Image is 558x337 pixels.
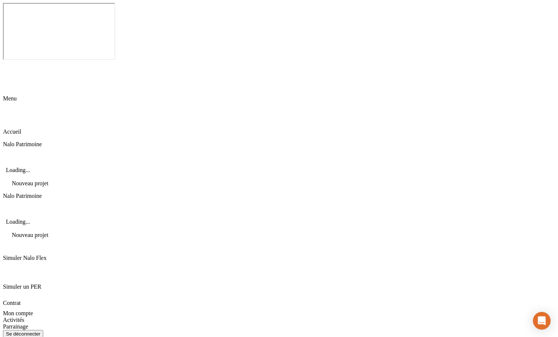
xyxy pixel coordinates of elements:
[3,238,555,261] div: Simuler Nalo Flex
[3,323,28,330] span: Parrainage
[6,167,30,173] span: Loading...
[3,228,555,238] div: Nouveau projet
[3,267,555,290] div: Simuler un PER
[533,312,551,330] div: Open Intercom Messenger
[12,180,48,186] span: Nouveau projet
[3,300,21,306] span: Contrat
[3,95,17,102] span: Menu
[3,112,555,135] div: Accueil
[3,141,555,148] p: Nalo Patrimoine
[12,232,48,238] span: Nouveau projet
[3,176,555,187] div: Nouveau projet
[6,219,30,225] span: Loading...
[3,255,555,261] p: Simuler Nalo Flex
[3,310,33,316] span: Mon compte
[3,128,555,135] p: Accueil
[3,193,555,199] p: Nalo Patrimoine
[6,331,40,337] div: Se déconnecter
[3,283,555,290] p: Simuler un PER
[3,317,24,323] span: Activités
